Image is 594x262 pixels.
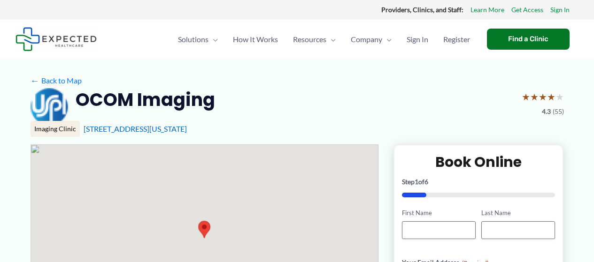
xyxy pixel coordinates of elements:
[31,76,39,85] span: ←
[285,23,343,56] a: ResourcesMenu Toggle
[84,124,187,133] a: [STREET_ADDRESS][US_STATE]
[443,23,470,56] span: Register
[436,23,478,56] a: Register
[382,23,392,56] span: Menu Toggle
[424,178,428,186] span: 6
[170,23,225,56] a: SolutionsMenu Toggle
[547,88,555,105] span: ★
[522,88,530,105] span: ★
[553,105,564,118] span: (55)
[293,23,326,56] span: Resources
[178,23,208,56] span: Solutions
[415,178,418,186] span: 1
[326,23,336,56] span: Menu Toggle
[233,23,278,56] span: How It Works
[208,23,218,56] span: Menu Toggle
[539,88,547,105] span: ★
[542,105,551,118] span: 4.3
[31,74,82,88] a: ←Back to Map
[487,29,570,50] a: Find a Clinic
[76,88,215,111] h2: OCOM Imaging
[351,23,382,56] span: Company
[399,23,436,56] a: Sign In
[343,23,399,56] a: CompanyMenu Toggle
[407,23,428,56] span: Sign In
[402,209,476,217] label: First Name
[170,23,478,56] nav: Primary Site Navigation
[225,23,285,56] a: How It Works
[402,179,555,185] p: Step of
[471,4,504,16] a: Learn More
[550,4,570,16] a: Sign In
[402,153,555,171] h2: Book Online
[530,88,539,105] span: ★
[481,209,555,217] label: Last Name
[381,6,463,14] strong: Providers, Clinics, and Staff:
[31,121,80,137] div: Imaging Clinic
[555,88,564,105] span: ★
[511,4,543,16] a: Get Access
[15,27,97,51] img: Expected Healthcare Logo - side, dark font, small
